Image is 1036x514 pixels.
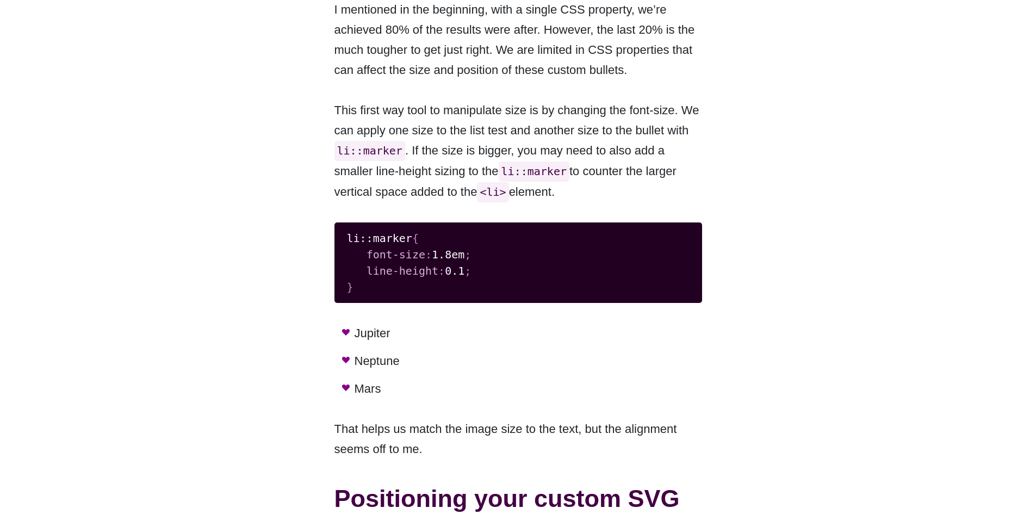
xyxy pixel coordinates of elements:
span: ; [464,264,471,277]
span: font-size [367,248,425,261]
p: This first way tool to manipulate size is by changing the font-size. We can apply one size to the... [334,100,702,202]
p: That helps us match the image size to the text, but the alignment seems off to me. [334,419,702,459]
span: : [438,264,445,277]
code: li::marker [334,141,405,161]
span: line-height [367,264,438,277]
li: Mars [355,379,702,399]
li: Neptune [355,351,702,371]
span: : [425,248,432,261]
li: Jupiter [355,323,702,343]
code: <li> [477,182,508,202]
span: { [412,232,419,245]
span: ; [464,248,471,261]
code: li::marker [499,162,569,182]
span: li::marker [347,232,412,245]
span: } [347,281,353,294]
code: 1.8em 0.1 [347,230,690,295]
